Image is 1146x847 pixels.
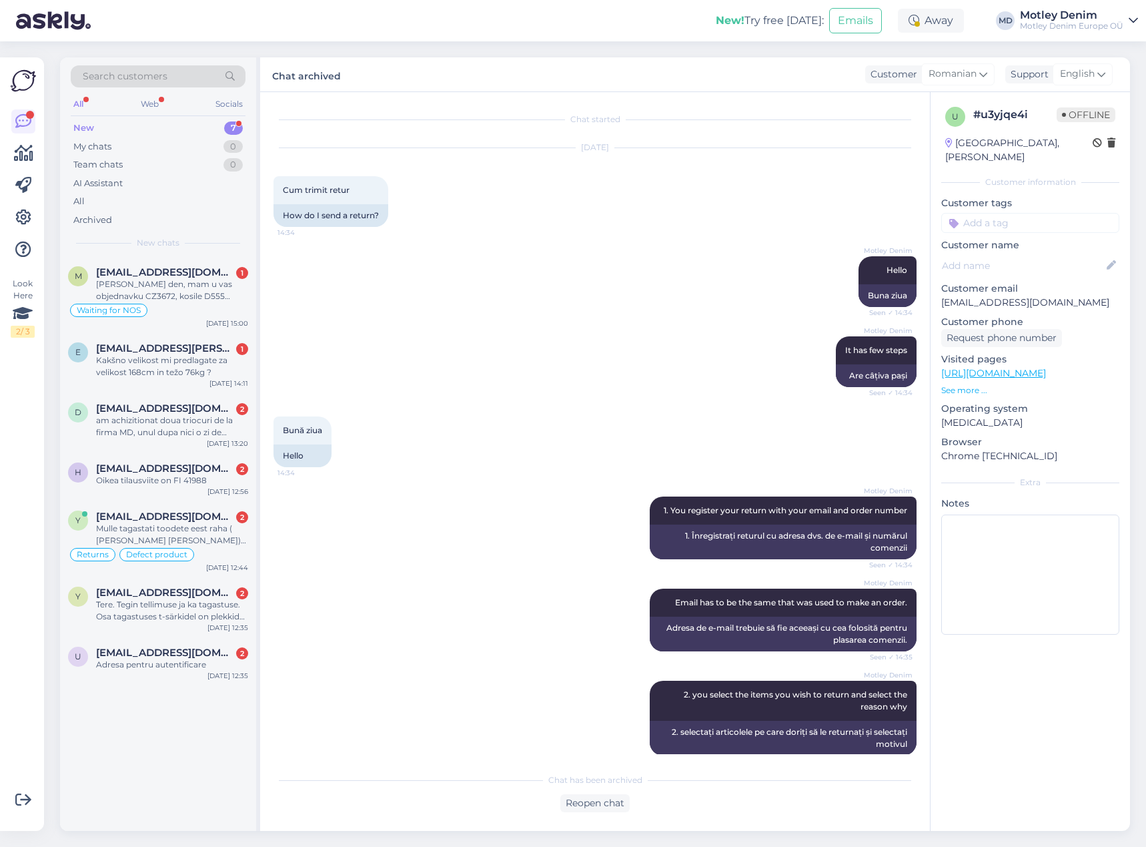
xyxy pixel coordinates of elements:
div: [DATE] [273,142,917,154]
img: Askly Logo [11,68,36,93]
span: Seen ✓ 14:35 [863,652,913,662]
span: Search customers [83,69,167,83]
span: martinarejt@seznam.cz [96,266,235,278]
span: ufirtnitsocprime@gmail.com [96,647,235,659]
div: 2 [236,403,248,415]
span: Cum trimit retur [283,185,350,195]
p: Operating system [941,402,1119,416]
span: Motley Denim [863,578,913,588]
p: Chrome [TECHNICAL_ID] [941,449,1119,463]
div: [DATE] 12:35 [207,671,248,681]
div: Adresa de e-mail trebuie să fie aceeași cu cea folosită pentru plasarea comenzii. [650,617,917,651]
div: [DATE] 15:00 [206,318,248,328]
div: My chats [73,140,111,154]
div: Socials [213,95,245,113]
div: Request phone number [941,329,1062,347]
span: Defect product [126,551,187,559]
b: New! [716,14,744,27]
div: Mulle tagastati toodete eest raha ( [PERSON_NAME] [PERSON_NAME]) aga särkide eest mitte. Kas neid... [96,523,248,547]
div: Web [138,95,161,113]
div: All [71,95,86,113]
span: davidutupopescu@gmail.com [96,402,235,414]
div: How do I send a return? [273,204,388,227]
p: Customer name [941,238,1119,252]
div: New [73,121,94,135]
span: e [75,347,81,357]
span: Seen ✓ 14:34 [863,560,913,570]
span: English [1060,67,1095,81]
div: [DATE] 14:11 [209,378,248,388]
div: 2 [236,511,248,523]
div: Look Here [11,278,35,338]
div: 2 [236,463,248,475]
div: Try free [DATE]: [716,13,824,29]
button: Emails [829,8,882,33]
div: Oikea tilausviite on FI 41988 [96,475,248,487]
span: New chats [137,237,179,249]
span: el.teh.bojan.zubic@gmail.com [96,342,235,354]
span: Offline [1057,107,1115,122]
span: yuliasoots@gmail.com [96,511,235,523]
span: Hello [887,265,907,275]
div: [PERSON_NAME] den, mam u vas objednavku CZ3672, kosile D555 Aiden Easy Iron-Shirt White velikost ... [96,278,248,302]
p: [MEDICAL_DATA] [941,416,1119,430]
span: u [75,651,81,661]
div: [DATE] 12:44 [206,563,248,573]
span: 14:34 [277,468,328,478]
span: Motley Denim [863,486,913,496]
div: 2 [236,587,248,599]
div: Extra [941,477,1119,489]
div: Reopen chat [560,794,630,812]
span: Returns [77,551,109,559]
div: [GEOGRAPHIC_DATA], [PERSON_NAME] [945,136,1093,164]
div: Tere. Tegin tellimuse ja ka tagastuse. Osa tagastuses t-särkidel on plekkid peal . Sooviks n vahe... [96,599,248,623]
span: 1. You register your return with your email and order number [664,505,907,515]
div: Kakšno velikost mi predlagate za velikost 168cm in težo 76kg ? [96,354,248,378]
span: Waiting for NOS [77,306,141,314]
a: [URL][DOMAIN_NAME] [941,367,1046,379]
span: 14:34 [277,228,328,238]
div: Motley Denim Europe OÜ [1020,21,1123,31]
span: 2. you select the items you wish to return and select the reason why [684,689,909,712]
div: Chat started [273,113,917,125]
span: It has few steps [845,345,907,355]
p: Customer phone [941,315,1119,329]
span: m [75,271,82,281]
div: 1 [236,343,248,355]
p: Customer email [941,282,1119,296]
span: y [75,515,81,525]
p: See more ... [941,384,1119,396]
span: Bună ziua [283,425,322,435]
span: Motley Denim [863,246,913,256]
p: Browser [941,435,1119,449]
div: 2 / 3 [11,326,35,338]
div: AI Assistant [73,177,123,190]
div: Hello [273,445,332,467]
span: hannele.lappalainen57@gmail.com [96,463,235,475]
span: Seen ✓ 14:34 [863,388,913,398]
div: Away [898,9,964,33]
div: 1. Înregistrați returul cu adresa dvs. de e-mail și numărul comenzii [650,525,917,559]
div: Team chats [73,158,123,172]
div: 2. selectați articolele pe care doriți să le returnați și selectați motivul [650,721,917,756]
div: Support [1005,67,1049,81]
div: Customer information [941,176,1119,188]
div: 2 [236,647,248,659]
span: h [75,467,81,477]
div: Motley Denim [1020,10,1123,21]
a: Motley DenimMotley Denim Europe OÜ [1020,10,1138,31]
div: [DATE] 12:56 [207,487,248,497]
div: # u3yjqe4i [973,107,1057,123]
div: [DATE] 13:20 [207,439,248,449]
p: Visited pages [941,352,1119,366]
div: Customer [865,67,917,81]
span: Chat has been archived [548,774,642,786]
span: Seen ✓ 14:34 [863,308,913,318]
div: [DATE] 12:35 [207,623,248,633]
div: MD [996,11,1015,30]
span: Motley Denim [863,326,913,336]
input: Add name [942,258,1104,273]
span: yuliasoots@gmail.com [96,587,235,599]
div: 0 [223,158,243,172]
div: 1 [236,267,248,279]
